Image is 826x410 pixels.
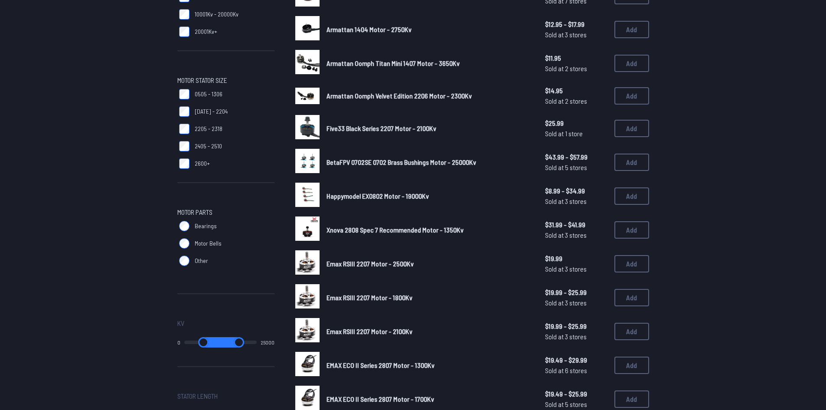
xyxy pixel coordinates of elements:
span: Emax RSIII 2207 Motor - 2100Kv [326,327,412,335]
a: Armattan Oomph Velvet Edition 2206 Motor - 2300Kv [326,91,531,101]
button: Add [614,390,649,408]
a: Five33 Black Series 2207 Motor - 2100Kv [326,123,531,134]
span: $43.99 - $57.99 [545,152,607,162]
a: image [295,149,320,176]
span: Motor Parts [177,207,212,217]
a: BetaFPV 0702SE 0702 Brass Bushings Motor - 25000Kv [326,157,531,167]
span: $19.99 - $25.99 [545,321,607,331]
span: $25.99 [545,118,607,128]
span: $11.95 [545,53,607,63]
a: image [295,115,320,142]
a: image [295,250,320,277]
input: 20001Kv+ [179,26,189,37]
span: Sold at 6 stores [545,365,607,376]
input: Motor Bells [179,238,189,249]
input: 2600+ [179,158,189,169]
span: Sold at 3 stores [545,331,607,342]
button: Add [614,21,649,38]
span: Happymodel EX0802 Motor - 19000Kv [326,192,429,200]
span: Armattan 1404 Motor - 2750Kv [326,25,411,33]
span: Sold at 1 store [545,128,607,139]
span: Sold at 5 stores [545,162,607,173]
a: Armattan Oomph Titan Mini 1407 Motor - 3650Kv [326,58,531,69]
button: Add [614,154,649,171]
span: Motor Bells [195,239,222,248]
span: Five33 Black Series 2207 Motor - 2100Kv [326,124,436,132]
img: image [295,284,320,308]
button: Add [614,187,649,205]
a: image [295,216,320,243]
a: image [295,50,320,77]
span: Emax RSIII 2207 Motor - 1800Kv [326,293,412,302]
span: $19.49 - $25.99 [545,389,607,399]
button: Add [614,221,649,239]
a: image [295,352,320,379]
span: $12.95 - $17.99 [545,19,607,30]
a: image [295,16,320,43]
span: Kv [177,318,184,328]
span: 10001Kv - 20000Kv [195,10,238,19]
span: 2205 - 2318 [195,125,222,133]
span: [DATE] - 2204 [195,107,228,116]
input: 10001Kv - 20000Kv [179,9,189,20]
input: 0505 - 1306 [179,89,189,99]
span: Armattan Oomph Titan Mini 1407 Motor - 3650Kv [326,59,460,67]
span: EMAX ECO II Series 2807 Motor - 1700Kv [326,395,434,403]
span: $31.99 - $41.99 [545,220,607,230]
button: Add [614,55,649,72]
span: Sold at 3 stores [545,30,607,40]
a: Happymodel EX0802 Motor - 19000Kv [326,191,531,201]
span: EMAX ECO II Series 2807 Motor - 1300Kv [326,361,434,369]
img: image [295,88,320,104]
input: [DATE] - 2204 [179,106,189,117]
span: Sold at 2 stores [545,96,607,106]
span: Stator Length [177,391,218,401]
a: Emax RSIII 2207 Motor - 2100Kv [326,326,531,337]
img: image [295,183,320,207]
output: 25000 [261,339,274,346]
span: $8.99 - $34.99 [545,186,607,196]
span: $19.49 - $29.99 [545,355,607,365]
span: Other [195,256,208,265]
a: image [295,183,320,210]
span: Motor Stator Size [177,75,227,85]
span: Sold at 3 stores [545,196,607,207]
span: $19.99 [545,253,607,264]
span: Xnova 2808 Spec 7 Recommended Motor - 1350Kv [326,226,464,234]
a: Armattan 1404 Motor - 2750Kv [326,24,531,35]
span: Sold at 3 stores [545,230,607,240]
img: image [295,16,320,40]
img: image [295,318,320,342]
a: image [295,318,320,345]
span: Sold at 5 stores [545,399,607,410]
span: $19.99 - $25.99 [545,287,607,298]
a: image [295,84,320,108]
span: 20001Kv+ [195,27,217,36]
img: image [295,115,320,139]
a: image [295,284,320,311]
span: Sold at 2 stores [545,63,607,74]
span: $14.95 [545,85,607,96]
input: Other [179,256,189,266]
img: image [295,386,320,410]
span: 2405 - 2510 [195,142,222,151]
output: 0 [177,339,180,346]
span: 0505 - 1306 [195,90,222,98]
span: Bearings [195,222,217,230]
a: EMAX ECO II Series 2807 Motor - 1700Kv [326,394,531,404]
img: image [295,50,320,74]
a: Emax RSIII 2207 Motor - 1800Kv [326,292,531,303]
a: Emax RSIII 2207 Motor - 2500Kv [326,259,531,269]
a: EMAX ECO II Series 2807 Motor - 1300Kv [326,360,531,371]
img: image [295,352,320,376]
button: Add [614,289,649,306]
input: 2205 - 2318 [179,124,189,134]
input: 2405 - 2510 [179,141,189,151]
span: Sold at 3 stores [545,264,607,274]
span: Emax RSIII 2207 Motor - 2500Kv [326,259,414,268]
span: 2600+ [195,159,210,168]
input: Bearings [179,221,189,231]
button: Add [614,357,649,374]
button: Add [614,87,649,105]
button: Add [614,120,649,137]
